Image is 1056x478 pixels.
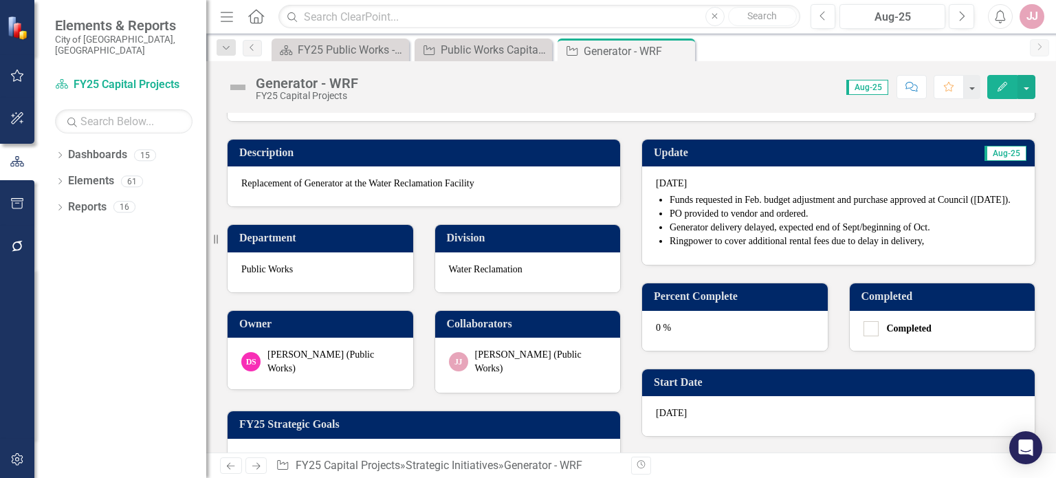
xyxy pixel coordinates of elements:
[839,4,945,29] button: Aug-25
[418,41,549,58] a: Public Works Capital Projects FY25
[239,232,406,244] h3: Department
[504,459,582,472] div: Generator - WRF
[670,207,1021,221] li: PO provided to vendor and ordered.
[1009,431,1042,464] div: Open Intercom Messenger
[256,76,358,91] div: Generator - WRF
[298,41,406,58] div: FY25 Public Works - Strategic Plan
[656,177,1021,191] p: [DATE]
[256,91,358,101] div: FY25 Capital Projects
[447,232,614,244] h3: Division
[861,290,1028,303] h3: Completed
[670,221,1021,235] li: Generator delivery delayed, expected end of Sept/beginning of Oct.
[239,418,613,431] h3: FY25 Strategic Goals
[728,7,797,26] button: Search
[441,41,549,58] div: Public Works Capital Projects FY25
[278,5,800,29] input: Search ClearPoint...
[113,202,135,213] div: 16
[241,352,261,371] div: DS
[449,264,522,274] span: Water Reclamation
[670,193,1021,207] li: Funds requested in Feb. budget adjustment and purchase approved at Council ([DATE]).
[1020,4,1044,29] button: JJ
[241,264,293,274] span: Public Works
[275,41,406,58] a: FY25 Public Works - Strategic Plan
[68,173,114,189] a: Elements
[447,318,614,330] h3: Collaborators
[654,146,819,159] h3: Update
[642,311,828,351] div: 0 %
[276,458,621,474] div: » »
[7,16,31,40] img: ClearPoint Strategy
[121,175,143,187] div: 61
[68,147,127,163] a: Dashboards
[406,459,498,472] a: Strategic Initiatives
[584,43,692,60] div: Generator - WRF
[227,76,249,98] img: Not Defined
[654,290,821,303] h3: Percent Complete
[134,149,156,161] div: 15
[239,318,406,330] h3: Owner
[55,77,192,93] a: FY25 Capital Projects
[241,177,606,191] p: Replacement of Generator at the Water Reclamation Facility
[844,9,940,25] div: Aug-25
[449,352,468,371] div: JJ
[846,80,888,95] span: Aug-25
[475,348,607,376] div: [PERSON_NAME] (Public Works)
[55,17,192,34] span: Elements & Reports
[55,109,192,133] input: Search Below...
[239,146,613,159] h3: Description
[656,408,687,418] span: [DATE]
[654,376,1028,389] h3: Start Date
[747,10,777,21] span: Search
[670,235,1021,248] li: Ringpower to cover additional rental fees due to delay in delivery,
[68,199,107,215] a: Reports
[984,146,1026,161] span: Aug-25
[55,34,192,56] small: City of [GEOGRAPHIC_DATA], [GEOGRAPHIC_DATA]
[296,459,400,472] a: FY25 Capital Projects
[267,348,399,376] div: [PERSON_NAME] (Public Works)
